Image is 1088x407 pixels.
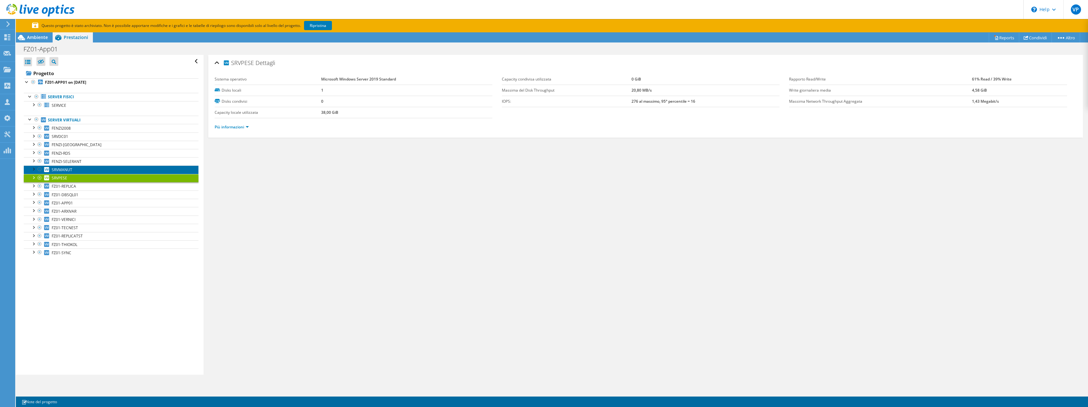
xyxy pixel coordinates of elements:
span: FZ01-REPLICATST [52,233,83,239]
a: SRVDC01 [24,132,198,141]
a: Condividi [1019,33,1052,42]
span: FZ01-TECNEST [52,225,78,230]
a: FZ01-DBSQL01 [24,191,198,199]
span: FZ01-VERNICI [52,217,75,222]
a: Server virtuali [24,116,198,124]
b: FZ01-APP01 on [DATE] [45,80,86,85]
span: Prestazioni [64,34,88,40]
span: VP [1071,4,1081,15]
a: FZ01-APP01 [24,199,198,207]
p: Questo progetto è stato archiviato. Non è possibile apportare modifiche e i grafici e le tabelle ... [32,22,343,29]
label: Massima Network Throughput Aggregata [789,98,972,105]
a: FENZI-SELERANT [24,157,198,165]
span: SERVICE [52,103,66,108]
span: FENZI2008 [52,126,71,131]
span: FZ01-DBSQL01 [52,192,78,197]
b: 1 [321,87,323,93]
label: Massima del Disk Throughput [502,87,631,94]
a: Note del progetto [17,398,62,406]
a: FZ01-TECNEST [24,224,198,232]
span: Dettagli [256,59,275,67]
span: SRVPESE [223,59,254,66]
b: 38,00 GiB [321,110,338,115]
label: Disks locali [215,87,321,94]
span: Ambiente [27,34,48,40]
label: Write giornaliera media [789,87,972,94]
span: FENZI-SELERANT [52,159,81,164]
a: Altro [1052,33,1080,42]
svg: \n [1031,7,1037,12]
a: FENZI-RDS [24,149,198,157]
a: FZ01-REPLICA [24,182,198,191]
a: FZ01-APP01 on [DATE] [24,78,198,87]
label: Sistema operativo [215,76,321,82]
a: SERVICE [24,101,198,109]
a: SRVMANUT [24,165,198,174]
span: FENZI-RDS [52,151,70,156]
a: FENZI2008 [24,124,198,132]
b: 276 al massimo, 95° percentile = 16 [631,99,695,104]
b: 0 [321,99,323,104]
b: 1,43 Megabit/s [972,99,999,104]
span: FZ01-APP01 [52,200,73,206]
b: 20,80 MB/s [631,87,652,93]
span: SRVMANUT [52,167,72,172]
h1: FZ01-App01 [21,46,68,53]
label: Disks condivisi [215,98,321,105]
span: SRVPESE [52,175,67,181]
b: 61% Read / 39% Write [972,76,1012,82]
a: Più informazioni [215,124,249,130]
a: Server fisici [24,93,198,101]
a: Progetto [24,68,198,78]
span: FENZI-[GEOGRAPHIC_DATA] [52,142,101,147]
span: SRVDC01 [52,134,68,139]
label: Capacity condivisa utilizzata [502,76,631,82]
a: FZ01-ARXIVAR [24,207,198,215]
a: FZ01-REPLICATST [24,232,198,240]
a: SRVPESE [24,174,198,182]
a: Reports [989,33,1019,42]
span: FZ01-SYNC [52,250,71,255]
span: FZ01-ARXIVAR [52,209,76,214]
b: Microsoft Windows Server 2019 Standard [321,76,396,82]
label: Capacity locale utilizzata [215,109,321,116]
b: 4,58 GiB [972,87,987,93]
a: FENZI-[GEOGRAPHIC_DATA] [24,141,198,149]
span: FZ01-THIOKOL [52,242,77,247]
b: 0 GiB [631,76,641,82]
label: Rapporto Read/Write [789,76,972,82]
a: FZ01-SYNC [24,249,198,257]
a: FZ01-VERNICI [24,216,198,224]
span: FZ01-REPLICA [52,184,76,189]
label: IOPS: [502,98,631,105]
a: FZ01-THIOKOL [24,240,198,249]
a: Ripristina [304,21,332,30]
